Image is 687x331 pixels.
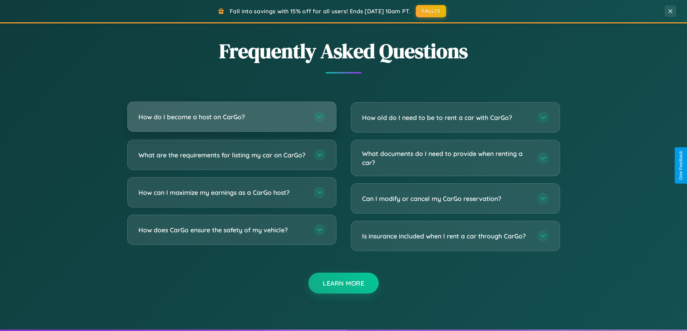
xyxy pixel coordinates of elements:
[230,8,410,15] span: Fall into savings with 15% off for all users! Ends [DATE] 10am PT.
[678,151,683,180] div: Give Feedback
[138,188,307,197] h3: How can I maximize my earnings as a CarGo host?
[138,151,307,160] h3: What are the requirements for listing my car on CarGo?
[416,5,446,17] button: FALL15
[362,232,530,241] h3: Is insurance included when I rent a car through CarGo?
[138,225,307,234] h3: How does CarGo ensure the safety of my vehicle?
[362,194,530,203] h3: Can I modify or cancel my CarGo reservation?
[362,149,530,167] h3: What documents do I need to provide when renting a car?
[308,273,379,294] button: Learn More
[127,37,560,65] h2: Frequently Asked Questions
[138,112,307,121] h3: How do I become a host on CarGo?
[362,113,530,122] h3: How old do I need to be to rent a car with CarGo?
